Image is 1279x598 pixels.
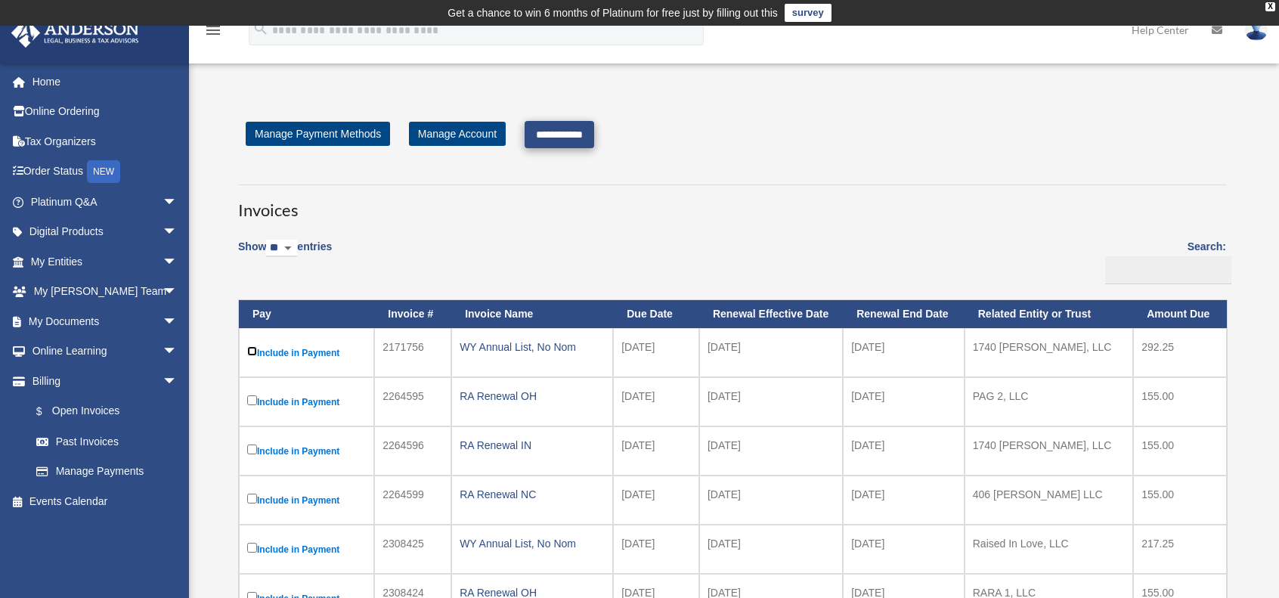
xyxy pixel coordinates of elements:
td: [DATE] [613,377,699,426]
div: RA Renewal NC [460,484,605,505]
td: [DATE] [613,525,699,574]
td: [DATE] [843,525,965,574]
img: Anderson Advisors Platinum Portal [7,18,144,48]
th: Related Entity or Trust: activate to sort column ascending [965,300,1133,328]
input: Include in Payment [247,445,257,454]
th: Invoice #: activate to sort column ascending [374,300,451,328]
input: Include in Payment [247,346,257,356]
td: Raised In Love, LLC [965,525,1133,574]
td: 155.00 [1133,476,1227,525]
th: Renewal End Date: activate to sort column ascending [843,300,965,328]
td: 406 [PERSON_NAME] LLC [965,476,1133,525]
span: arrow_drop_down [163,306,193,337]
a: Past Invoices [21,426,193,457]
a: My [PERSON_NAME] Teamarrow_drop_down [11,277,200,307]
input: Search: [1105,256,1231,285]
label: Include in Payment [247,442,366,460]
input: Include in Payment [247,543,257,553]
td: 292.25 [1133,328,1227,377]
td: [DATE] [843,476,965,525]
a: survey [785,4,832,22]
td: [DATE] [699,328,843,377]
a: Manage Account [409,122,506,146]
i: menu [204,21,222,39]
td: 2308425 [374,525,451,574]
td: [DATE] [843,377,965,426]
td: [DATE] [613,426,699,476]
td: [DATE] [613,328,699,377]
td: [DATE] [843,426,965,476]
a: menu [204,26,222,39]
td: [DATE] [699,476,843,525]
td: PAG 2, LLC [965,377,1133,426]
a: My Documentsarrow_drop_down [11,306,200,336]
span: arrow_drop_down [163,217,193,248]
input: Include in Payment [247,395,257,405]
span: arrow_drop_down [163,336,193,367]
div: WY Annual List, No Nom [460,533,605,554]
th: Renewal Effective Date: activate to sort column ascending [699,300,843,328]
th: Due Date: activate to sort column ascending [613,300,699,328]
a: Home [11,67,200,97]
select: Showentries [266,240,297,257]
td: 2264596 [374,426,451,476]
td: [DATE] [699,377,843,426]
label: Show entries [238,237,332,272]
div: Get a chance to win 6 months of Platinum for free just by filling out this [447,4,778,22]
a: Tax Organizers [11,126,200,156]
img: User Pic [1245,19,1268,41]
h3: Invoices [238,184,1226,222]
th: Amount Due: activate to sort column ascending [1133,300,1227,328]
div: WY Annual List, No Nom [460,336,605,358]
a: Manage Payments [21,457,193,487]
span: arrow_drop_down [163,246,193,277]
a: Manage Payment Methods [246,122,390,146]
label: Include in Payment [247,540,366,559]
a: Digital Productsarrow_drop_down [11,217,200,247]
input: Include in Payment [247,494,257,503]
span: arrow_drop_down [163,366,193,397]
td: 1740 [PERSON_NAME], LLC [965,328,1133,377]
th: Pay: activate to sort column descending [239,300,374,328]
span: arrow_drop_down [163,187,193,218]
a: $Open Invoices [21,396,185,427]
a: Billingarrow_drop_down [11,366,193,396]
a: Order StatusNEW [11,156,200,187]
label: Include in Payment [247,491,366,510]
a: Online Ordering [11,97,200,127]
a: My Entitiesarrow_drop_down [11,246,200,277]
td: [DATE] [699,426,843,476]
td: 2171756 [374,328,451,377]
div: RA Renewal IN [460,435,605,456]
span: arrow_drop_down [163,277,193,308]
td: 1740 [PERSON_NAME], LLC [965,426,1133,476]
label: Include in Payment [247,343,366,362]
td: 2264599 [374,476,451,525]
td: [DATE] [613,476,699,525]
div: close [1265,2,1275,11]
label: Search: [1100,237,1226,284]
label: Include in Payment [247,392,366,411]
td: 155.00 [1133,377,1227,426]
th: Invoice Name: activate to sort column ascending [451,300,613,328]
i: search [252,20,269,37]
td: 155.00 [1133,426,1227,476]
div: NEW [87,160,120,183]
td: 2264595 [374,377,451,426]
td: [DATE] [843,328,965,377]
a: Events Calendar [11,486,200,516]
a: Online Learningarrow_drop_down [11,336,200,367]
td: [DATE] [699,525,843,574]
span: $ [45,402,52,421]
a: Platinum Q&Aarrow_drop_down [11,187,200,217]
div: RA Renewal OH [460,386,605,407]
